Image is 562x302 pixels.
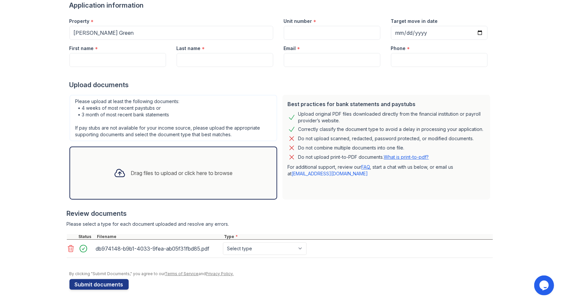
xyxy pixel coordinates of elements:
[69,1,493,10] div: Application information
[67,221,493,227] div: Please select a type for each document uploaded and resolve any errors.
[96,243,220,254] div: db974148-b9b1-4033-9fea-ab05f31fbd85.pdf
[292,171,368,176] a: [EMAIL_ADDRESS][DOMAIN_NAME]
[284,45,296,52] label: Email
[298,154,429,160] p: Do not upload print-to-PDF documents.
[298,144,405,152] div: Do not combine multiple documents into one file.
[69,80,493,90] div: Upload documents
[298,135,474,143] div: Do not upload scanned, redacted, password protected, or modified documents.
[177,45,201,52] label: Last name
[288,164,485,177] p: For additional support, review our , start a chat with us below, or email us at
[391,45,406,52] label: Phone
[362,164,370,170] a: FAQ
[67,209,493,218] div: Review documents
[69,45,94,52] label: First name
[77,234,96,239] div: Status
[298,125,484,133] div: Correctly classify the document type to avoid a delay in processing your application.
[96,234,223,239] div: Filename
[298,111,485,124] div: Upload original PDF files downloaded directly from the financial institution or payroll provider’...
[288,100,485,108] div: Best practices for bank statements and paystubs
[391,18,438,25] label: Target move in date
[284,18,312,25] label: Unit number
[223,234,493,239] div: Type
[384,154,429,160] a: What is print-to-pdf?
[69,279,129,290] button: Submit documents
[69,271,493,276] div: By clicking "Submit Documents," you agree to our and
[131,169,233,177] div: Drag files to upload or click here to browse
[534,275,555,295] iframe: chat widget
[69,95,277,141] div: Please upload at least the following documents: • 4 weeks of most recent paystubs or • 3 month of...
[165,271,199,276] a: Terms of Service
[69,18,90,25] label: Property
[206,271,234,276] a: Privacy Policy.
